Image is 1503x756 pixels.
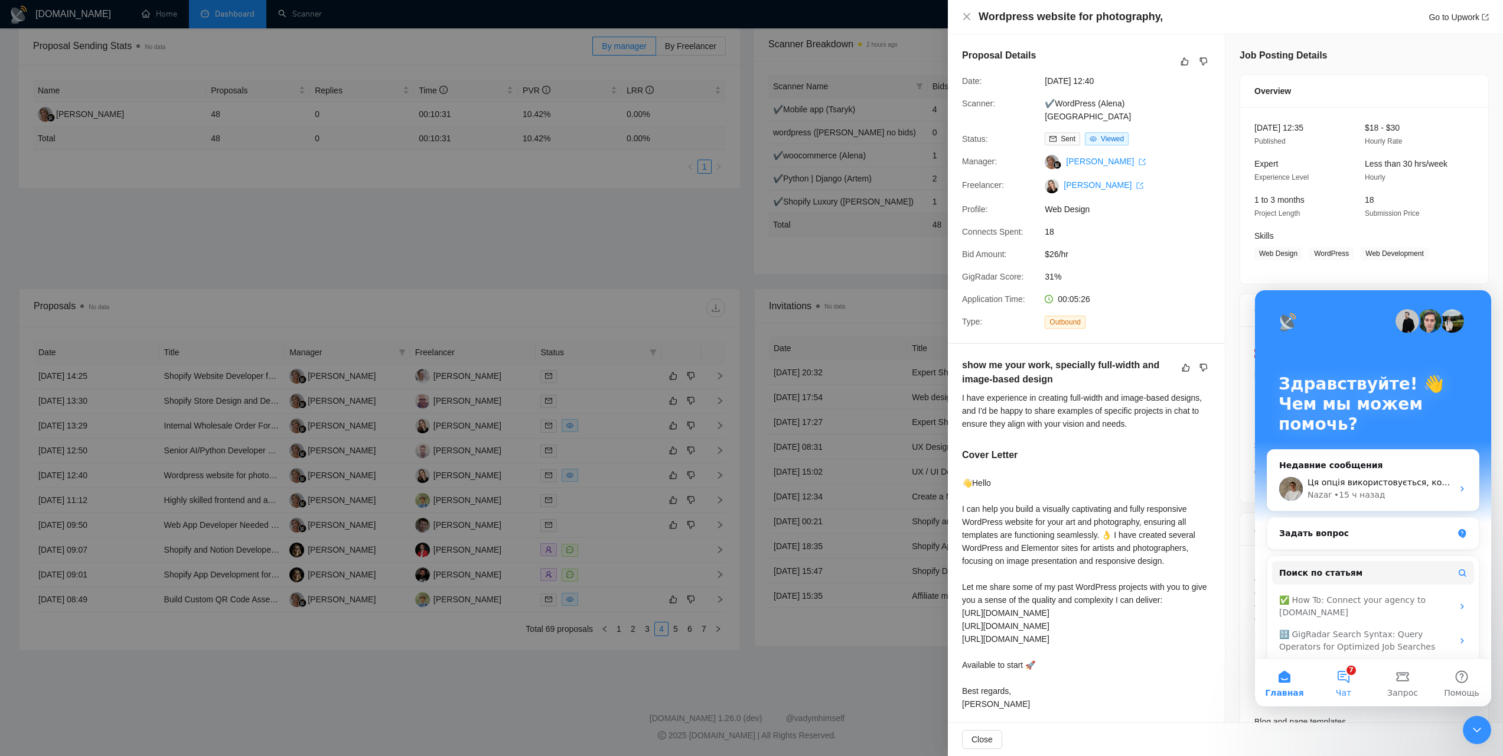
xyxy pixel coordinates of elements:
[177,369,236,416] button: Помощь
[962,227,1023,236] span: Connects Spent:
[1066,157,1146,166] a: [PERSON_NAME] export
[1045,270,1222,283] span: 31%
[189,398,224,407] span: Помощь
[1482,14,1489,21] span: export
[1361,247,1429,260] span: Web Development
[1254,137,1286,145] span: Published
[1045,225,1222,238] span: 18
[1196,361,1211,375] button: dislike
[1045,295,1053,303] span: clock-circle
[1049,135,1057,142] span: mail
[971,733,993,746] span: Close
[1196,54,1211,69] button: dislike
[962,294,1025,304] span: Application Time:
[962,358,1173,387] h5: show me your work, specially full-width and image-based design
[962,99,995,108] span: Scanner:
[132,398,163,407] span: Запрос
[1199,363,1208,372] span: dislike
[1429,12,1489,22] a: Go to Upworkexport
[1254,294,1474,326] div: Client Details
[962,134,988,144] span: Status:
[24,237,198,249] div: Задать вопрос
[1254,209,1300,218] span: Project Length
[79,199,131,211] div: • 15 ч назад
[1045,248,1222,261] span: $26/hr
[1139,158,1146,166] span: export
[1045,179,1059,193] img: c1lA9BsF5ekLmkb4qkoMBbm_RNtTuon5aV-MajedG1uHbc9xb_758DYF03Xihb5AW5
[962,391,1211,430] div: I have experience in creating full-width and image-based designs, and I'd be happy to share examp...
[1254,195,1305,205] span: 1 to 3 months
[1254,369,1328,391] span: [GEOGRAPHIC_DATA] 11:36 AM
[962,205,988,214] span: Profile:
[1179,361,1193,375] button: like
[962,180,1004,190] span: Freelancer:
[962,272,1023,281] span: GigRadar Score:
[1045,99,1131,121] a: ✔WordPress (Alena) [GEOGRAPHIC_DATA]
[1181,57,1189,66] span: like
[1254,419,1319,427] span: Payment Verification
[24,277,107,289] span: Поиск по статьям
[962,12,971,22] button: Close
[1255,290,1491,706] iframe: Intercom live chat
[1254,513,1474,545] div: Job Description
[1090,135,1097,142] span: eye
[1365,159,1447,168] span: Less than 30 hrs/week
[1254,173,1309,181] span: Experience Level
[17,271,219,294] button: Поиск по статьям
[1463,716,1491,744] iframe: To enrich screen reader interactions, please activate Accessibility in Grammarly extension settings
[1045,203,1222,216] span: Web Design
[1365,173,1385,181] span: Hourly
[1136,182,1143,189] span: export
[1254,231,1274,241] span: Skills
[1254,247,1302,260] span: Web Design
[962,12,971,21] span: close
[1199,57,1208,66] span: dislike
[1045,74,1222,87] span: [DATE] 12:40
[1365,195,1374,205] span: 18
[1365,123,1400,132] span: $18 - $30
[1061,135,1075,143] span: Sent
[1254,468,1279,476] span: 0 Hours
[962,476,1211,710] div: 👋Hello I can help you build a visually captivating and fully responsive WordPress website for you...
[962,249,1007,259] span: Bid Amount:
[1254,405,1295,414] span: ✅ Verified
[1254,347,1265,360] img: 🇦🇹
[1254,441,1342,463] span: $0.00/hr avg hourly rate paid
[1254,123,1303,132] span: [DATE] 12:35
[962,48,1036,63] h5: Proposal Details
[962,76,982,86] span: Date:
[1053,161,1061,169] img: gigradar-bm.png
[979,9,1163,24] h4: Wordpress website for photography,
[24,304,198,329] div: ✅ How To: Connect your agency to [DOMAIN_NAME]
[1058,294,1090,304] span: 00:05:26
[59,369,118,416] button: Чат
[1365,209,1420,218] span: Submission Price
[1064,180,1143,190] a: [PERSON_NAME] export
[962,317,982,326] span: Type:
[10,398,49,407] span: Главная
[53,199,77,211] div: Nazar
[12,227,224,259] div: Задать вопрос
[962,730,1002,749] button: Close
[1254,159,1278,168] span: Expert
[81,398,96,407] span: Чат
[1182,363,1190,372] span: like
[1365,137,1402,145] span: Hourly Rate
[17,333,219,368] div: 🔠 GigRadar Search Syntax: Query Operators for Optimized Job Searches
[1101,135,1124,143] span: Viewed
[1309,247,1354,260] span: WordPress
[1254,85,1291,98] span: Overview
[118,369,177,416] button: Запрос
[962,157,997,166] span: Manager:
[17,299,219,333] div: ✅ How To: Connect your agency to [DOMAIN_NAME]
